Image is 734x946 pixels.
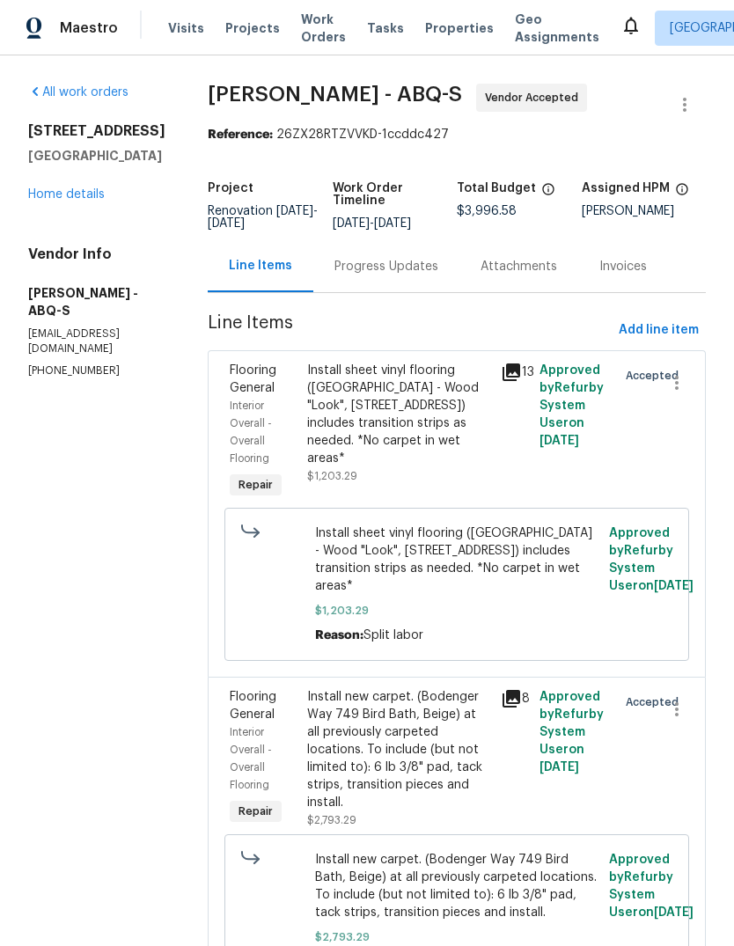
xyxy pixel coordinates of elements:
[367,22,404,34] span: Tasks
[231,803,280,820] span: Repair
[230,364,276,394] span: Flooring General
[457,205,517,217] span: $3,996.58
[582,182,670,194] h5: Assigned HPM
[315,629,363,642] span: Reason:
[612,314,706,347] button: Add line item
[60,19,118,37] span: Maestro
[675,182,689,205] span: The hpm assigned to this work order.
[599,258,647,275] div: Invoices
[457,182,536,194] h5: Total Budget
[626,693,686,711] span: Accepted
[501,362,529,383] div: 13
[374,217,411,230] span: [DATE]
[168,19,204,37] span: Visits
[208,314,612,347] span: Line Items
[28,188,105,201] a: Home details
[230,691,276,721] span: Flooring General
[654,580,694,592] span: [DATE]
[301,11,346,46] span: Work Orders
[208,128,273,141] b: Reference:
[230,400,272,464] span: Interior Overall - Overall Flooring
[307,471,357,481] span: $1,203.29
[231,476,280,494] span: Repair
[541,182,555,205] span: The total cost of line items that have been proposed by Opendoor. This sum includes line items th...
[609,854,694,919] span: Approved by Refurby System User on
[208,205,318,230] span: -
[363,629,423,642] span: Split labor
[28,246,165,263] h4: Vendor Info
[539,761,579,774] span: [DATE]
[333,217,411,230] span: -
[501,688,529,709] div: 8
[609,527,694,592] span: Approved by Refurby System User on
[307,815,356,825] span: $2,793.29
[230,727,272,790] span: Interior Overall - Overall Flooring
[28,326,165,356] p: [EMAIL_ADDRESS][DOMAIN_NAME]
[28,122,165,140] h2: [STREET_ADDRESS]
[334,258,438,275] div: Progress Updates
[315,524,599,595] span: Install sheet vinyl flooring ([GEOGRAPHIC_DATA] - Wood "Look", [STREET_ADDRESS]) includes transit...
[28,86,128,99] a: All work orders
[539,435,579,447] span: [DATE]
[315,851,599,921] span: Install new carpet. (Bodenger Way 749 Bird Bath, Beige) at all previously carpeted locations. To ...
[333,182,458,207] h5: Work Order Timeline
[208,84,462,105] span: [PERSON_NAME] - ABQ-S
[619,319,699,341] span: Add line item
[307,362,490,467] div: Install sheet vinyl flooring ([GEOGRAPHIC_DATA] - Wood "Look", [STREET_ADDRESS]) includes transit...
[208,126,706,143] div: 26ZX28RTZVVKD-1ccddc427
[425,19,494,37] span: Properties
[208,217,245,230] span: [DATE]
[539,364,604,447] span: Approved by Refurby System User on
[481,258,557,275] div: Attachments
[333,217,370,230] span: [DATE]
[208,205,318,230] span: Renovation
[654,906,694,919] span: [DATE]
[315,602,599,620] span: $1,203.29
[225,19,280,37] span: Projects
[582,205,707,217] div: [PERSON_NAME]
[515,11,599,46] span: Geo Assignments
[28,363,165,378] p: [PHONE_NUMBER]
[229,257,292,275] div: Line Items
[539,691,604,774] span: Approved by Refurby System User on
[28,147,165,165] h5: [GEOGRAPHIC_DATA]
[208,182,253,194] h5: Project
[276,205,313,217] span: [DATE]
[626,367,686,385] span: Accepted
[485,89,585,106] span: Vendor Accepted
[315,928,599,946] span: $2,793.29
[28,284,165,319] h5: [PERSON_NAME] - ABQ-S
[307,688,490,811] div: Install new carpet. (Bodenger Way 749 Bird Bath, Beige) at all previously carpeted locations. To ...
